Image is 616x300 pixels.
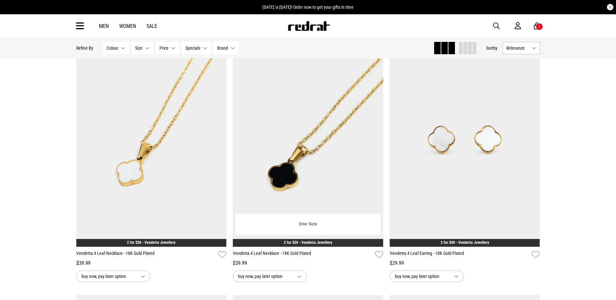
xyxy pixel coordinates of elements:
[132,42,153,54] button: Size
[233,36,383,247] img: Vendetta 4 Leaf Necklace - 18k Gold Plated in Multi
[185,45,200,51] span: Specials
[486,44,497,52] button: Sortby
[294,219,322,230] button: One Size
[534,23,540,30] a: 1
[217,45,228,51] span: Brand
[76,259,227,267] div: $39.99
[390,270,464,282] button: buy now, pay later option
[503,42,540,54] button: Relevance
[127,240,175,245] a: 2 for $50 - Vendetta Jewellery
[238,272,292,280] span: buy now, pay later option
[390,250,529,259] a: Vendetta 4 Leaf Earring - 18K Gold Plated
[395,272,449,280] span: buy now, pay later option
[82,272,135,280] span: buy now, pay later option
[214,42,239,54] button: Brand
[233,250,372,259] a: Vendetta 4 Leaf Necklace - 18K Gold Plated
[287,21,330,31] img: Redrat logo
[76,250,216,259] a: Vendetta 4 Leaf Necklace - 18K Gold Plated
[76,45,93,51] p: Refine By
[107,45,118,51] span: Colour
[159,45,169,51] span: Price
[233,259,383,267] div: $39.99
[493,45,497,51] span: by
[182,42,211,54] button: Specials
[506,45,529,51] span: Relevance
[5,3,25,22] button: Open LiveChat chat widget
[262,5,354,10] span: [DATE] is [DATE]! Order now to get your gifts in time
[76,36,227,247] img: Vendetta 4 Leaf Necklace - 18k Gold Plated in Multi
[99,23,109,29] a: Men
[538,24,540,29] div: 1
[390,36,540,247] img: Vendetta 4 Leaf Earring - 18k Gold Plated in Multi
[390,259,540,267] div: $29.99
[146,23,157,29] a: Sale
[76,270,150,282] button: buy now, pay later option
[441,240,489,245] a: 2 for $40 - Vendetta Jewellery
[103,42,129,54] button: Colour
[156,42,179,54] button: Price
[119,23,136,29] a: Women
[135,45,143,51] span: Size
[284,240,332,245] a: 2 for $50 - Vendetta Jewellery
[233,270,307,282] button: buy now, pay later option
